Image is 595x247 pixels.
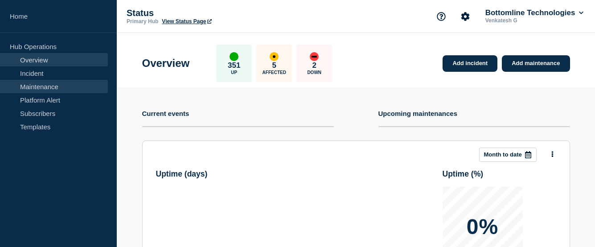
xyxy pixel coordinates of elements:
p: Primary Hub [127,18,158,25]
p: 351 [228,61,240,70]
a: View Status Page [162,18,211,25]
h3: Uptime ( % ) [443,169,556,179]
button: Month to date [479,148,537,162]
h4: Upcoming maintenances [378,110,458,117]
h1: Overview [142,57,190,70]
p: Month to date [484,151,522,158]
button: Account settings [456,7,475,26]
button: Support [432,7,451,26]
div: up [230,52,238,61]
p: Venkatesh G [484,17,576,24]
p: 0% [467,216,498,238]
p: Affected [263,70,286,75]
p: Up [231,70,237,75]
h3: Uptime ( days ) [156,169,270,179]
h4: Current events [142,110,189,117]
div: down [310,52,319,61]
p: Down [307,70,321,75]
button: Bottomline Technologies [484,8,585,17]
p: 2 [312,61,316,70]
p: 5 [272,61,276,70]
a: Add maintenance [502,55,570,72]
div: affected [270,52,279,61]
p: Status [127,8,305,18]
a: Add incident [443,55,497,72]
